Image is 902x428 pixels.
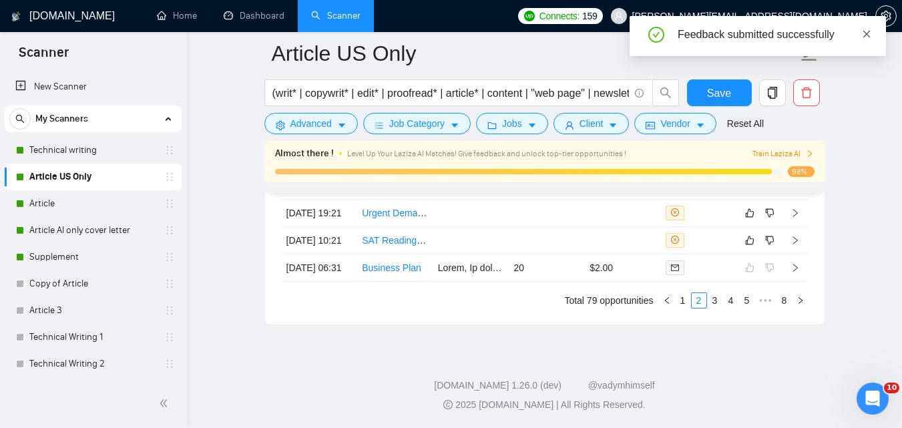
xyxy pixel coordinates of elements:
span: close [862,29,871,39]
td: [DATE] 06:31 [281,254,357,282]
span: caret-down [337,120,347,130]
span: Save [707,85,731,101]
li: My Scanners [5,105,182,404]
a: Business Plan [362,262,421,273]
span: double-left [159,397,172,410]
span: like [745,208,754,218]
span: dislike [765,235,774,246]
span: holder [164,332,175,343]
input: Scanner name... [272,37,798,70]
button: idcardVendorcaret-down [634,113,716,134]
li: 2 [691,292,707,308]
span: left [663,296,671,304]
td: [DATE] 10:21 [281,227,357,254]
span: right [791,263,800,272]
span: holder [164,145,175,156]
span: check-circle [648,27,664,43]
span: like [745,235,754,246]
span: caret-down [527,120,537,130]
span: caret-down [696,120,705,130]
a: 4 [724,293,738,308]
button: like [742,232,758,248]
div: 2025 [DOMAIN_NAME] | All Rights Reserved. [198,398,891,412]
a: 5 [740,293,754,308]
span: Client [580,116,604,131]
button: setting [875,5,897,27]
button: userClientcaret-down [553,113,630,134]
span: right [791,208,800,218]
span: folder [487,120,497,130]
button: Train Laziza AI [752,148,814,160]
span: caret-down [450,120,459,130]
span: search [653,87,678,99]
img: logo [11,6,21,27]
span: bars [375,120,384,130]
iframe: Intercom live chat [857,383,889,415]
a: 1 [676,293,690,308]
li: Previous Page [659,292,675,308]
a: @vadymhimself [588,380,655,391]
li: 3 [707,292,723,308]
div: Feedback submitted successfully [678,27,870,43]
a: Technical Writing 1 [29,324,156,351]
li: Next 5 Pages [755,292,776,308]
a: 3 [708,293,722,308]
td: Business Plan [357,254,433,282]
span: 159 [582,9,597,23]
a: Technical Writing 2 [29,351,156,377]
button: folderJobscaret-down [476,113,548,134]
button: search [9,108,31,130]
span: dislike [765,208,774,218]
span: Jobs [502,116,522,131]
span: idcard [646,120,655,130]
button: copy [759,79,786,106]
a: homeHome [157,10,197,21]
a: Technical writing [29,137,156,164]
span: Almost there ! [275,146,334,161]
span: mail [671,264,679,272]
span: caret-down [608,120,618,130]
li: 1 [675,292,691,308]
span: holder [164,225,175,236]
li: 8 [776,292,793,308]
span: right [791,236,800,245]
span: setting [876,11,896,21]
span: Advanced [290,116,332,131]
button: dislike [762,205,778,221]
a: Supplement [29,244,156,270]
li: 5 [739,292,755,308]
span: holder [164,252,175,262]
span: holder [164,198,175,209]
a: setting [875,11,897,21]
button: dislike [762,232,778,248]
li: Next Page [793,292,809,308]
a: Article US Only [29,164,156,190]
li: New Scanner [5,73,182,100]
td: SAT Reading and Writing Content Dev [357,227,433,254]
span: user [565,120,574,130]
button: left [659,292,675,308]
span: setting [276,120,285,130]
button: search [652,79,679,106]
span: ••• [755,292,776,308]
a: Technical Writing 3 [29,377,156,404]
span: close-circle [671,208,679,216]
a: Reset All [727,116,764,131]
button: Save [687,79,752,106]
span: right [797,296,805,304]
input: Search Freelance Jobs... [272,85,629,101]
span: Vendor [660,116,690,131]
td: 20 [508,254,584,282]
a: Urgent Demand Letter Writing for [US_STATE] Tenant [362,208,585,218]
span: Level Up Your Laziza AI Matches! Give feedback and unlock top-tier opportunities ! [347,149,626,158]
span: holder [164,172,175,182]
button: barsJob Categorycaret-down [363,113,471,134]
a: Article 3 [29,297,156,324]
span: copyright [443,400,453,409]
td: $2.00 [584,254,660,282]
img: upwork-logo.png [524,11,535,21]
span: delete [794,87,819,99]
span: right [806,150,814,158]
a: New Scanner [15,73,171,100]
